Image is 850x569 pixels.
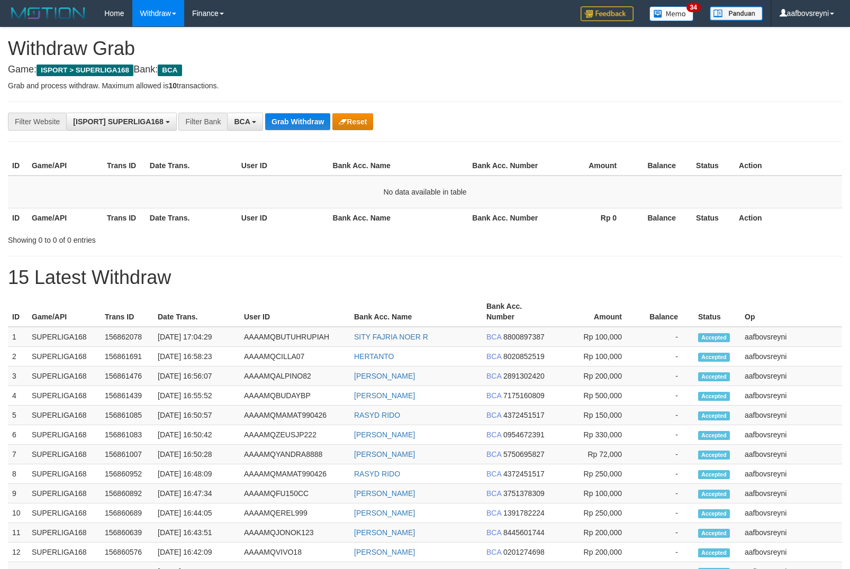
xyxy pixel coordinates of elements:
[73,117,163,126] span: [ISPORT] SUPERLIGA168
[694,297,740,327] th: Status
[240,297,350,327] th: User ID
[553,347,638,366] td: Rp 100,000
[28,543,101,562] td: SUPERLIGA168
[632,156,692,176] th: Balance
[581,6,634,21] img: Feedback.jpg
[698,509,730,518] span: Accepted
[8,327,28,347] td: 1
[153,366,240,386] td: [DATE] 16:56:07
[553,366,638,386] td: Rp 200,000
[543,156,632,176] th: Amount
[101,425,153,445] td: 156861083
[686,3,701,12] span: 34
[486,489,501,498] span: BCA
[638,523,694,543] td: -
[698,333,730,342] span: Accepted
[638,484,694,503] td: -
[638,347,694,366] td: -
[553,484,638,503] td: Rp 100,000
[503,470,545,478] span: Copy 4372451517 to clipboard
[28,327,101,347] td: SUPERLIGA168
[468,156,543,176] th: Bank Acc. Number
[168,81,177,90] strong: 10
[553,543,638,562] td: Rp 200,000
[486,430,501,439] span: BCA
[234,117,250,126] span: BCA
[553,327,638,347] td: Rp 100,000
[740,406,842,425] td: aafbovsreyni
[101,366,153,386] td: 156861476
[8,156,28,176] th: ID
[158,65,182,76] span: BCA
[354,470,400,478] a: RASYD RIDO
[101,347,153,366] td: 156861691
[482,297,553,327] th: Bank Acc. Number
[153,484,240,503] td: [DATE] 16:47:34
[740,464,842,484] td: aafbovsreyni
[740,297,842,327] th: Op
[740,445,842,464] td: aafbovsreyni
[486,470,501,478] span: BCA
[486,411,501,419] span: BCA
[8,406,28,425] td: 5
[237,156,329,176] th: User ID
[8,113,66,131] div: Filter Website
[698,353,730,362] span: Accepted
[698,392,730,401] span: Accepted
[8,80,842,91] p: Grab and process withdraw. Maximum allowed is transactions.
[332,113,373,130] button: Reset
[153,327,240,347] td: [DATE] 17:04:29
[28,406,101,425] td: SUPERLIGA168
[101,484,153,503] td: 156860892
[468,208,543,227] th: Bank Acc. Number
[486,352,501,361] span: BCA
[698,490,730,499] span: Accepted
[37,65,133,76] span: ISPORT > SUPERLIGA168
[240,543,350,562] td: AAAAMQVIVO18
[28,484,101,503] td: SUPERLIGA168
[28,523,101,543] td: SUPERLIGA168
[101,445,153,464] td: 156861007
[740,523,842,543] td: aafbovsreyni
[28,366,101,386] td: SUPERLIGA168
[28,425,101,445] td: SUPERLIGA168
[638,386,694,406] td: -
[553,297,638,327] th: Amount
[638,406,694,425] td: -
[354,372,415,380] a: [PERSON_NAME]
[486,548,501,556] span: BCA
[553,503,638,523] td: Rp 250,000
[101,297,153,327] th: Trans ID
[28,297,101,327] th: Game/API
[8,543,28,562] td: 12
[8,503,28,523] td: 10
[240,503,350,523] td: AAAAMQEREL999
[153,445,240,464] td: [DATE] 16:50:28
[350,297,482,327] th: Bank Acc. Name
[28,503,101,523] td: SUPERLIGA168
[486,450,501,458] span: BCA
[101,523,153,543] td: 156860639
[638,503,694,523] td: -
[153,523,240,543] td: [DATE] 16:43:51
[101,503,153,523] td: 156860689
[153,406,240,425] td: [DATE] 16:50:57
[354,411,400,419] a: RASYD RIDO
[638,297,694,327] th: Balance
[740,386,842,406] td: aafbovsreyni
[265,113,330,130] button: Grab Withdraw
[153,464,240,484] td: [DATE] 16:48:09
[227,113,263,131] button: BCA
[553,425,638,445] td: Rp 330,000
[553,386,638,406] td: Rp 500,000
[740,366,842,386] td: aafbovsreyni
[240,327,350,347] td: AAAAMQBUTUHRUPIAH
[638,543,694,562] td: -
[354,391,415,400] a: [PERSON_NAME]
[240,464,350,484] td: AAAAMQMAMAT990426
[153,347,240,366] td: [DATE] 16:58:23
[240,386,350,406] td: AAAAMQBUDAYBP
[740,543,842,562] td: aafbovsreyni
[486,509,501,517] span: BCA
[503,333,545,341] span: Copy 8800897387 to clipboard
